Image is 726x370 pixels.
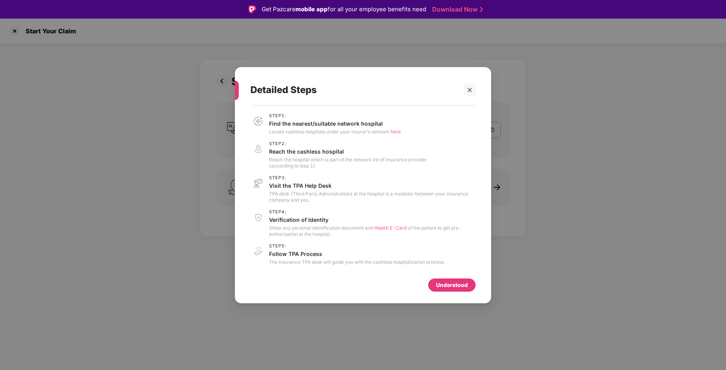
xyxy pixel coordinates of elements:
[262,5,426,14] div: Get Pazcare for all your employee benefits need
[480,5,483,14] img: Stroke
[250,243,266,259] img: svg+xml;base64,PHN2ZyB3aWR0aD0iNDAiIGhlaWdodD0iNDEiIHZpZXdCb3g9IjAgMCA0MCA0MSIgZmlsbD0ibm9uZSIgeG...
[269,190,476,203] p: TPA desk (Third Party Administration) at the hospital is a mediator between your insurance compan...
[250,75,457,105] div: Detailed Steps
[269,119,402,127] p: Find the nearest/suitable network hospital
[269,113,402,118] span: Step 1 :
[269,156,427,169] p: Reach the hospital which is part of the network list of Insurance provider (according to step 1).
[269,243,445,248] span: Step 5 :
[269,250,445,257] p: Follow TPA Process
[391,128,402,134] span: here.
[295,5,328,13] strong: mobile app
[269,182,476,189] p: Visit the TPA Help Desk
[269,209,476,214] span: Step 4 :
[250,175,266,191] img: svg+xml;base64,PHN2ZyB3aWR0aD0iNDAiIGhlaWdodD0iNDEiIHZpZXdCb3g9IjAgMCA0MCA0MSIgZmlsbD0ibm9uZSIgeG...
[250,113,266,129] img: svg+xml;base64,PHN2ZyB3aWR0aD0iNDAiIGhlaWdodD0iNDEiIHZpZXdCb3g9IjAgMCA0MCA0MSIgZmlsbD0ibm9uZSIgeG...
[269,225,476,237] p: Show any personal identification document and of the patient to get pre-authorisation at the hosp...
[269,141,427,146] span: Step 2 :
[250,141,266,157] img: svg+xml;base64,PHN2ZyB3aWR0aD0iNDAiIGhlaWdodD0iNDEiIHZpZXdCb3g9IjAgMCA0MCA0MSIgZmlsbD0ibm9uZSIgeG...
[436,280,468,289] div: Understood
[374,225,406,230] span: Health E-Card
[269,216,476,223] p: Verification of Identity
[250,209,266,225] img: svg+xml;base64,PHN2ZyB3aWR0aD0iNDAiIGhlaWdodD0iNDEiIHZpZXdCb3g9IjAgMCA0MCA0MSIgZmlsbD0ibm9uZSIgeG...
[269,128,402,135] p: Locate cashless hospitals under your insurer’s network
[269,175,476,180] span: Step 3 :
[269,147,427,155] p: Reach the cashless hospital
[248,5,256,13] img: Logo
[432,5,481,14] a: Download Now
[467,87,472,92] span: close
[269,259,445,265] p: The Insurance TPA desk will guide you with the cashless hospitalization process.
